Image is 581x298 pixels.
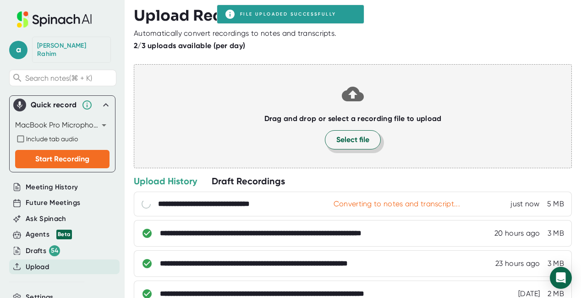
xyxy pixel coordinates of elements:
button: Upload [26,262,49,272]
div: 8/19/2025, 10:57:14 AM [494,229,540,238]
div: Beta [56,230,72,239]
div: 3 MB [548,259,564,268]
div: Open Intercom Messenger [550,267,572,289]
span: Include tab audio [26,135,78,143]
b: 2/3 uploads available (per day) [134,41,245,50]
button: Drafts 54 [26,245,60,256]
div: 3 MB [548,229,564,238]
span: Select file [336,134,369,145]
div: 5 MB [547,199,564,209]
button: Future Meetings [26,198,80,208]
div: MacBook Pro Microphone (Built-in) [15,118,110,132]
button: Ask Spinach [26,214,66,224]
div: Converting to notes and transcript... [334,199,460,209]
button: Start Recording [15,150,110,168]
div: 8/20/2025, 7:47:19 AM [510,199,539,209]
div: Quick record [31,100,77,110]
div: Drafts [26,245,60,256]
span: a [9,41,27,59]
div: 54 [49,245,60,256]
div: 8/19/2025, 8:33:09 AM [495,259,540,268]
div: Automatically convert recordings to notes and transcripts. [134,29,336,38]
div: Quick record [13,96,111,114]
h3: Upload Recording [134,7,572,24]
div: Abdul Rahim [37,42,106,58]
button: Agents Beta [26,229,72,240]
div: Agents [26,229,72,240]
button: Meeting History [26,182,78,193]
span: Search notes (⌘ + K) [25,74,92,83]
b: Drag and drop or select a recording file to upload [264,114,442,123]
div: Draft Recordings [212,175,285,187]
div: Upload History [134,175,197,187]
button: Select file [325,130,381,149]
span: Start Recording [35,155,89,163]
